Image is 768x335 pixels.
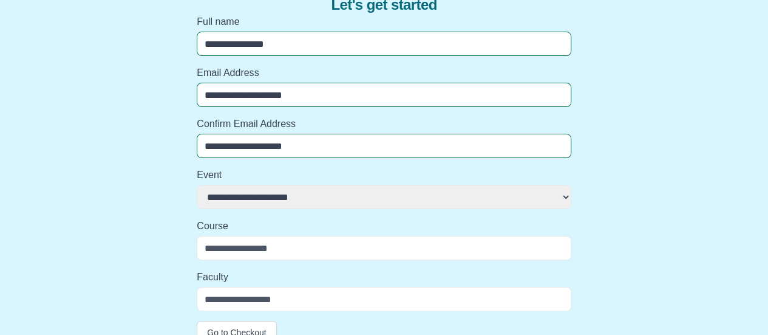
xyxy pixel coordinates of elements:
label: Faculty [197,270,571,285]
label: Course [197,219,571,233]
label: Event [197,168,571,182]
label: Full name [197,15,571,29]
label: Email Address [197,66,571,80]
label: Confirm Email Address [197,117,571,131]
